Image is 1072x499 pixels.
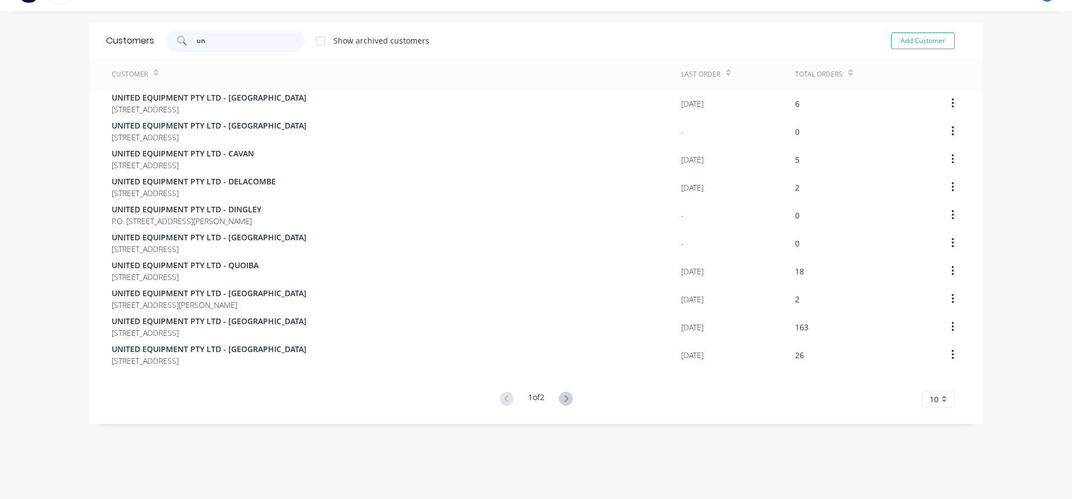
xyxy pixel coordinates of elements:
[795,237,800,249] div: 0
[112,159,254,171] span: [STREET_ADDRESS]
[112,131,307,143] span: [STREET_ADDRESS]
[112,231,307,243] span: UNITED EQUIPMENT PTY LTD - [GEOGRAPHIC_DATA]
[112,175,276,187] span: UNITED EQUIPMENT PTY LTD - DELACOMBE
[112,271,259,283] span: [STREET_ADDRESS]
[681,265,703,277] div: [DATE]
[112,315,307,327] span: UNITED EQUIPMENT PTY LTD - [GEOGRAPHIC_DATA]
[681,349,703,361] div: [DATE]
[795,69,843,79] div: Total Orders
[681,154,703,165] div: [DATE]
[112,187,276,199] span: [STREET_ADDRESS]
[112,69,148,79] div: Customer
[112,243,307,255] span: [STREET_ADDRESS]
[112,92,307,103] span: UNITED EQUIPMENT PTY LTD - [GEOGRAPHIC_DATA]
[112,203,261,215] span: UNITED EQUIPMENT PTY LTD - DINGLEY
[930,393,939,405] span: 10
[112,215,261,227] span: P.O. [STREET_ADDRESS][PERSON_NAME]
[333,35,429,46] div: Show archived customers
[112,287,307,299] span: UNITED EQUIPMENT PTY LTD - [GEOGRAPHIC_DATA]
[681,182,703,193] div: [DATE]
[112,343,307,355] span: UNITED EQUIPMENT PTY LTD - [GEOGRAPHIC_DATA]
[681,210,684,221] div: -
[795,210,800,221] div: 0
[106,34,154,47] div: Customers
[112,148,254,159] span: UNITED EQUIPMENT PTY LTD - CAVAN
[112,327,307,339] span: [STREET_ADDRESS]
[681,98,703,110] div: [DATE]
[795,126,800,137] div: 0
[681,126,684,137] div: -
[112,120,307,131] span: UNITED EQUIPMENT PTY LTD - [GEOGRAPHIC_DATA]
[795,265,804,277] div: 18
[891,32,955,49] button: Add Customer
[681,69,720,79] div: Last Order
[112,103,307,115] span: [STREET_ADDRESS]
[681,293,703,305] div: [DATE]
[795,349,804,361] div: 26
[112,299,307,311] span: [STREET_ADDRESS][PERSON_NAME]
[795,321,808,333] div: 163
[681,321,703,333] div: [DATE]
[528,391,544,407] div: 1 of 2
[795,182,800,193] div: 2
[795,98,800,110] div: 6
[795,293,800,305] div: 2
[112,259,259,271] span: UNITED EQUIPMENT PTY LTD - QUOIBA
[795,154,800,165] div: 5
[681,237,684,249] div: -
[197,30,305,52] input: Search customers...
[112,355,307,367] span: [STREET_ADDRESS]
